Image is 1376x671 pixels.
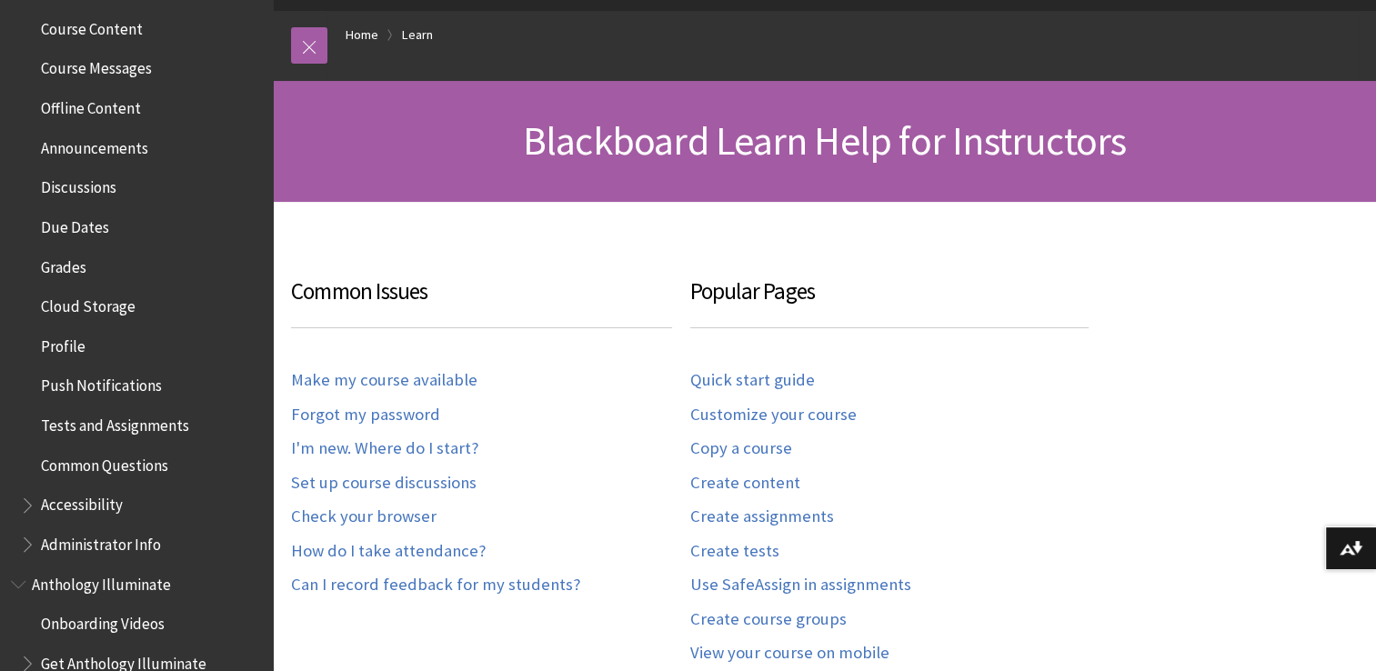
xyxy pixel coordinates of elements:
a: Check your browser [291,506,437,527]
span: Onboarding Videos [41,609,165,634]
a: How do I take attendance? [291,541,486,562]
h3: Common Issues [291,275,672,328]
span: Common Questions [41,450,168,475]
span: Accessibility [41,490,123,515]
span: Discussions [41,172,116,196]
a: I'm new. Where do I start? [291,438,478,459]
a: Create tests [690,541,779,562]
a: Learn [402,24,433,46]
a: Create assignments [690,506,834,527]
a: View your course on mobile [690,643,889,664]
a: Make my course available [291,370,477,391]
span: Course Messages [41,54,152,78]
a: Can I record feedback for my students? [291,575,580,596]
a: Create content [690,473,800,494]
span: Anthology Illuminate [32,569,171,594]
a: Home [346,24,378,46]
a: Use SafeAssign in assignments [690,575,911,596]
span: Profile [41,331,85,356]
span: Tests and Assignments [41,410,189,435]
span: Grades [41,252,86,276]
a: Forgot my password [291,405,440,426]
span: Announcements [41,133,148,157]
a: Copy a course [690,438,792,459]
span: Course Content [41,14,143,38]
a: Set up course discussions [291,473,477,494]
span: Blackboard Learn Help for Instructors [523,115,1126,165]
a: Customize your course [690,405,857,426]
span: Due Dates [41,212,109,236]
span: Administrator Info [41,529,161,554]
span: Push Notifications [41,371,162,396]
h3: Popular Pages [690,275,1090,328]
span: Offline Content [41,93,141,117]
a: Create course groups [690,609,847,630]
a: Quick start guide [690,370,815,391]
span: Cloud Storage [41,291,136,315]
